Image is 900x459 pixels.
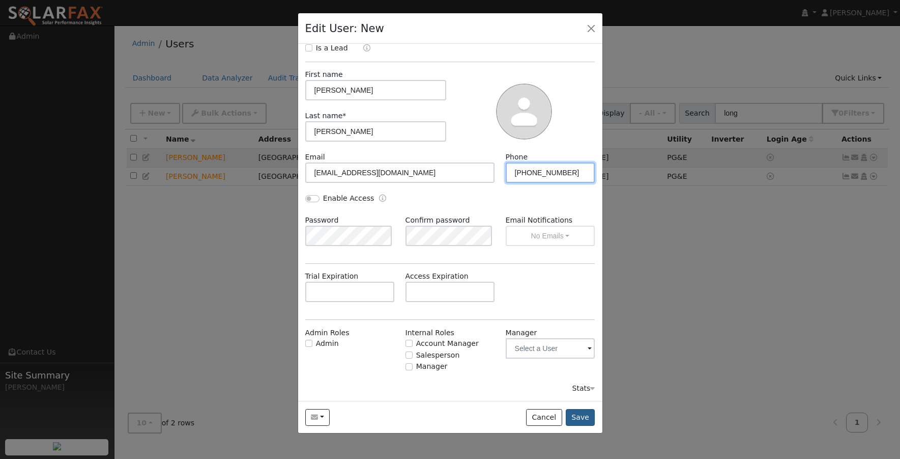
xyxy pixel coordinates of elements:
label: Manager [506,328,537,338]
label: Trial Expiration [305,271,359,282]
input: Admin [305,340,312,347]
label: Enable Access [323,193,374,204]
label: First name [305,69,343,80]
input: Is a Lead [305,44,312,51]
label: Admin [316,338,339,349]
a: Lead [356,43,370,55]
label: Internal Roles [405,328,454,338]
label: Access Expiration [405,271,469,282]
label: Is a Lead [316,43,348,53]
input: Manager [405,363,413,370]
label: Account Manager [416,338,479,349]
input: Select a User [506,338,595,359]
label: Phone [506,152,528,163]
input: Account Manager [405,340,413,347]
input: Salesperson [405,352,413,359]
label: Salesperson [416,350,460,361]
label: Manager [416,361,448,372]
div: Stats [572,383,595,394]
label: Last name [305,111,346,121]
label: Email Notifications [506,215,595,226]
span: Required [342,112,346,120]
label: Email [305,152,325,163]
label: Confirm password [405,215,470,226]
h4: Edit User: New [305,20,384,37]
button: Cancel [526,409,562,426]
label: Password [305,215,339,226]
button: sglongino@gmail.com [305,409,330,426]
button: Save [566,409,595,426]
a: Enable Access [379,193,386,205]
label: Admin Roles [305,328,350,338]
